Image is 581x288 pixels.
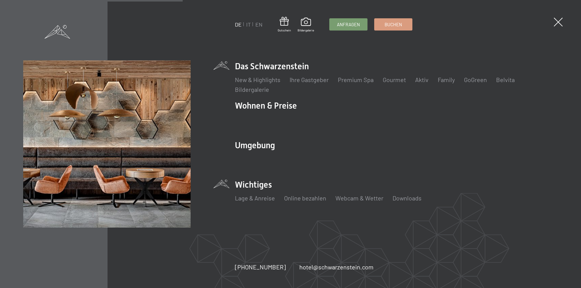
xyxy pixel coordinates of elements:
[383,76,406,83] a: Gourmet
[299,263,374,271] a: hotel@schwarzenstein.com
[335,194,383,202] a: Webcam & Wetter
[438,76,455,83] a: Family
[337,21,360,28] span: Anfragen
[235,263,286,271] a: [PHONE_NUMBER]
[464,76,487,83] a: GoGreen
[338,76,374,83] a: Premium Spa
[235,76,280,83] a: New & Highlights
[415,76,429,83] a: Aktiv
[375,19,412,30] a: Buchen
[330,19,367,30] a: Anfragen
[393,194,422,202] a: Downloads
[385,21,402,28] span: Buchen
[23,60,191,228] img: Wellnesshotels - Bar - Spieltische - Kinderunterhaltung
[235,86,269,93] a: Bildergalerie
[278,17,291,32] a: Gutschein
[246,21,251,28] a: IT
[290,76,329,83] a: Ihre Gastgeber
[298,28,314,32] span: Bildergalerie
[235,21,242,28] a: DE
[278,28,291,32] span: Gutschein
[255,21,262,28] a: EN
[496,76,515,83] a: Belvita
[235,194,275,202] a: Lage & Anreise
[298,18,314,32] a: Bildergalerie
[284,194,326,202] a: Online bezahlen
[235,263,286,271] span: [PHONE_NUMBER]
